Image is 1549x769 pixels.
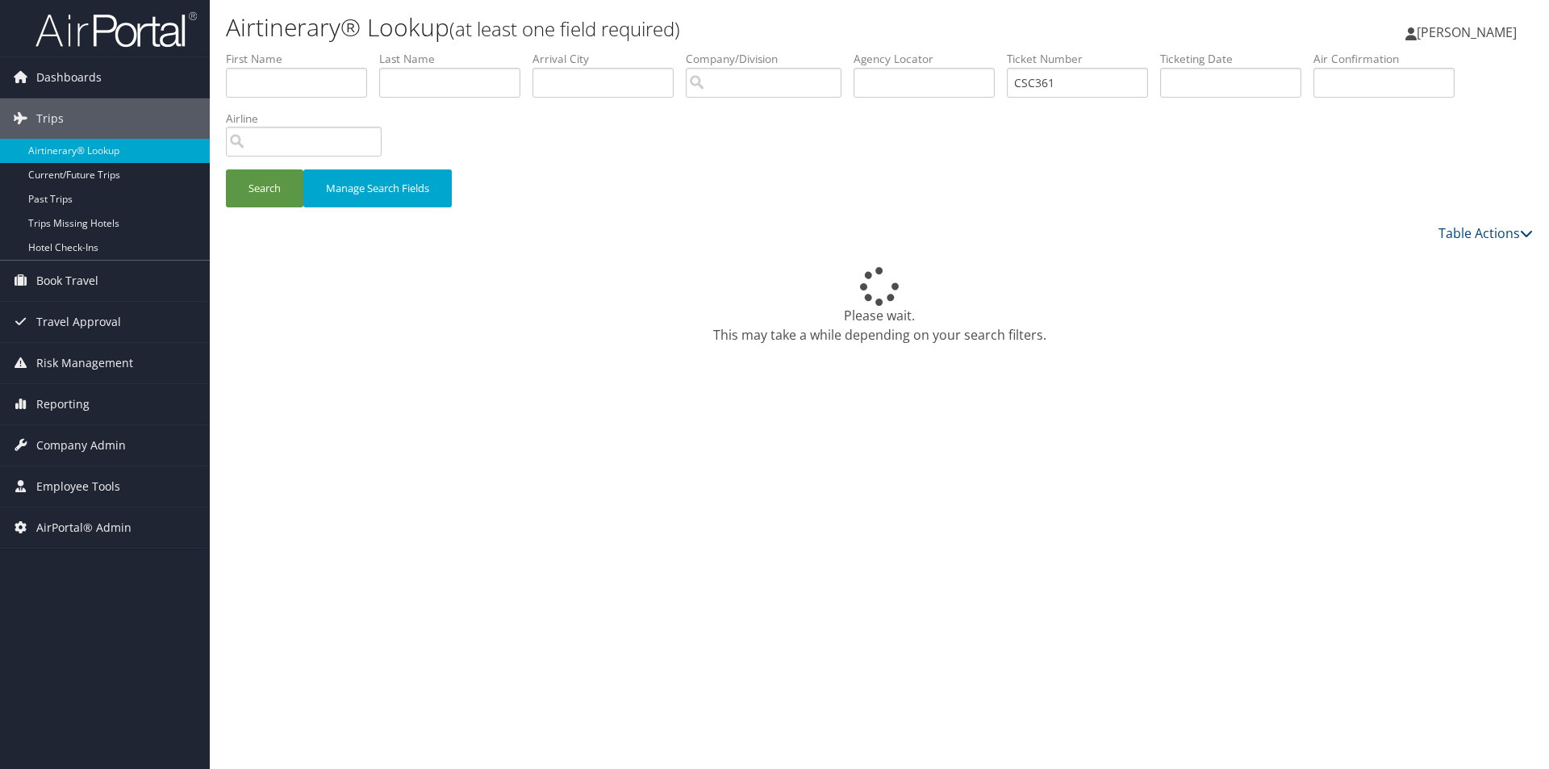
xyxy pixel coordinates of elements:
small: (at least one field required) [449,15,680,42]
a: [PERSON_NAME] [1405,8,1533,56]
label: Agency Locator [854,51,1007,67]
img: airportal-logo.png [35,10,197,48]
span: [PERSON_NAME] [1417,23,1517,41]
span: Company Admin [36,425,126,466]
span: Travel Approval [36,302,121,342]
button: Manage Search Fields [303,169,452,207]
label: Ticketing Date [1160,51,1313,67]
label: Ticket Number [1007,51,1160,67]
span: Reporting [36,384,90,424]
label: First Name [226,51,379,67]
label: Airline [226,111,394,127]
span: Trips [36,98,64,139]
div: Please wait. This may take a while depending on your search filters. [226,267,1533,345]
span: AirPortal® Admin [36,508,132,548]
label: Arrival City [532,51,686,67]
h1: Airtinerary® Lookup [226,10,1097,44]
span: Employee Tools [36,466,120,507]
span: Dashboards [36,57,102,98]
label: Last Name [379,51,532,67]
span: Risk Management [36,343,133,383]
label: Air Confirmation [1313,51,1467,67]
a: Table Actions [1438,224,1533,242]
span: Book Travel [36,261,98,301]
button: Search [226,169,303,207]
label: Company/Division [686,51,854,67]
